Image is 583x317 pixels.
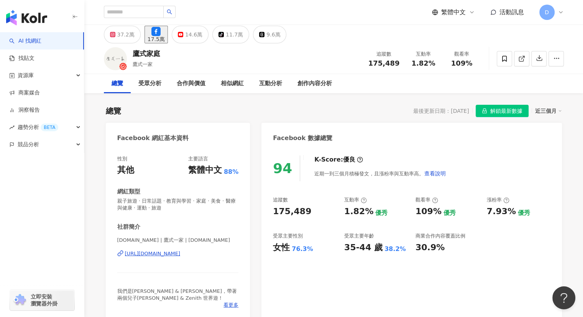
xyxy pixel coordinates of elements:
span: search [167,9,172,15]
button: 37.2萬 [104,26,141,43]
a: chrome extension立即安裝 瀏覽器外掛 [10,290,74,310]
a: 洞察報告 [9,106,40,114]
div: 11.7萬 [226,29,243,40]
div: 最後更新日期：[DATE] [413,108,469,114]
div: 總覽 [106,106,121,116]
span: 查看說明 [424,170,446,177]
div: 109% [415,206,442,218]
span: 資源庫 [18,67,34,84]
div: 30.9% [415,242,445,254]
div: 優秀 [375,209,388,217]
div: 互動率 [409,50,438,58]
div: 9.6萬 [266,29,280,40]
div: [URL][DOMAIN_NAME] [125,250,181,257]
div: 其他 [117,164,134,176]
div: 追蹤數 [368,50,400,58]
div: 相似網紅 [221,79,244,88]
a: 商案媒合 [9,89,40,97]
div: 17.5萬 [148,36,165,42]
div: 優秀 [518,209,530,217]
div: 76.3% [292,245,313,253]
div: 社群簡介 [117,223,140,231]
a: searchAI 找網紅 [9,37,41,45]
div: 94 [273,160,292,176]
div: 觀看率 [415,196,438,203]
div: 近三個月 [535,106,562,116]
div: 35-44 歲 [344,242,383,254]
div: 互動分析 [259,79,282,88]
span: 88% [224,168,238,176]
div: 175,489 [273,206,311,218]
span: D [545,8,549,17]
span: 看更多 [223,302,238,309]
div: 繁體中文 [188,164,222,176]
span: 鷹式一家 [133,61,153,67]
span: 繁體中文 [441,8,466,17]
div: 1.82% [344,206,373,218]
div: 創作內容分析 [297,79,332,88]
span: 立即安裝 瀏覽器外掛 [31,293,57,307]
iframe: Help Scout Beacon - Open [552,286,575,309]
span: 活動訊息 [499,8,524,16]
a: 找貼文 [9,54,34,62]
span: 1.82% [411,59,435,67]
div: 鷹式家庭 [133,49,160,58]
div: 性別 [117,155,127,162]
button: 9.6萬 [253,26,286,43]
img: KOL Avatar [104,47,127,70]
span: 解鎖最新數據 [490,105,522,117]
span: [DOMAIN_NAME] | 鷹式一家 | [DOMAIN_NAME] [117,237,239,244]
div: K-Score : [314,155,363,164]
button: 17.5萬 [145,26,168,43]
span: 競品分析 [18,136,39,153]
img: logo [6,10,47,25]
div: 追蹤數 [273,196,288,203]
div: BETA [41,124,58,131]
span: rise [9,125,15,130]
img: chrome extension [12,294,27,306]
button: 11.7萬 [212,26,249,43]
div: 受眾主要性別 [273,233,303,239]
div: 受眾主要年齡 [344,233,374,239]
span: 趨勢分析 [18,119,58,136]
div: 38.2% [384,245,406,253]
button: 查看說明 [424,166,446,181]
a: [URL][DOMAIN_NAME] [117,250,239,257]
span: lock [482,108,487,114]
span: 175,489 [368,59,400,67]
div: Facebook 網紅基本資料 [117,134,189,142]
div: 優秀 [443,209,456,217]
div: 受眾分析 [138,79,161,88]
div: 優良 [343,155,355,164]
span: 109% [451,59,473,67]
div: 總覽 [112,79,123,88]
div: 37.2萬 [117,29,135,40]
button: 解鎖最新數據 [476,105,529,117]
button: 14.6萬 [172,26,209,43]
div: 7.93% [487,206,516,218]
span: 親子旅遊 · 日常話題 · 教育與學習 · 家庭 · 美食 · 醫療與健康 · 運動 · 旅遊 [117,198,239,211]
div: 觀看率 [447,50,476,58]
span: 我們是[PERSON_NAME] & [PERSON_NAME]，帶著兩個兒子[PERSON_NAME] & Zenith 世界遊！ [117,288,237,301]
div: 女性 [273,242,290,254]
div: Facebook 數據總覽 [273,134,332,142]
div: 商業合作內容覆蓋比例 [415,233,465,239]
div: 互動率 [344,196,367,203]
div: 漲粉率 [487,196,509,203]
div: 網紅類型 [117,188,140,196]
div: 主要語言 [188,155,208,162]
div: 合作與價值 [177,79,205,88]
div: 近期一到三個月積極發文，且漲粉率與互動率高。 [314,166,446,181]
div: 14.6萬 [185,29,202,40]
